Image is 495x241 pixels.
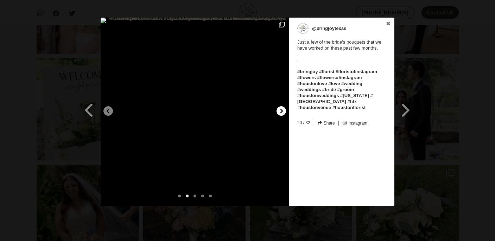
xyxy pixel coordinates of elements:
[297,105,331,110] a: #houstonvenue
[318,121,335,126] a: Share
[337,87,354,92] a: #groom
[297,81,327,86] a: #houstonlove
[297,23,309,34] img: bringjoytexas.webp
[341,81,362,86] a: #wedding
[297,93,339,98] a: #houstonweddings
[297,75,316,80] a: #flowers
[348,99,357,104] a: #htx
[328,81,340,86] a: #love
[322,87,336,92] a: #bride
[336,69,377,74] a: #floristofinstagram
[297,69,318,74] a: #bringjoy
[101,18,289,206] img: Just a few of the bride’s bouquets that we have worked on these past few months. <br> .<br> .<br>...
[342,121,367,126] a: Instagram
[319,69,334,74] a: #florist
[297,23,381,34] a: @bringjoytexas
[332,105,366,110] a: #houstonflorist
[297,36,381,111] span: Just a few of the bride’s bouquets that we have worked on these past few months. . . .
[297,93,373,104] a: #[GEOGRAPHIC_DATA]
[317,75,362,80] a: #flowersofinstagram
[312,23,346,34] p: @bringjoytexas
[297,87,321,92] a: #weddings
[340,93,369,98] a: #[US_STATE]
[297,119,310,125] span: 20 / 32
